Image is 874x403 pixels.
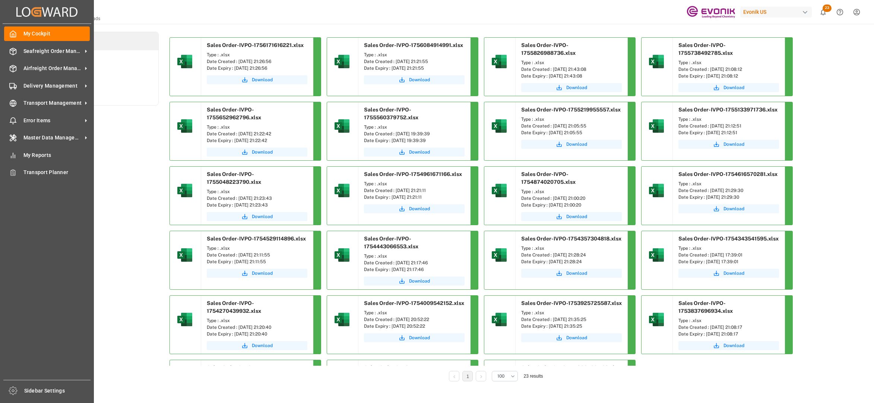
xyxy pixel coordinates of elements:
[490,182,508,199] img: microsoft-excel-2019--v1.png
[521,116,622,123] div: Type : .xlsx
[678,300,733,314] span: Sales Order-IVPO-1753837696934.xlsx
[678,140,779,149] button: Download
[832,4,848,21] button: Help Center
[207,269,307,278] button: Download
[723,342,744,349] span: Download
[34,50,158,69] a: Tasks
[34,32,158,50] a: Downloads
[521,333,622,342] button: Download
[566,213,587,220] span: Download
[678,252,779,258] div: Date Created : [DATE] 17:39:01
[23,64,82,72] span: Airfreight Order Management
[252,270,273,277] span: Download
[252,342,273,349] span: Download
[207,331,307,337] div: Date Expiry : [DATE] 21:20:40
[647,53,665,70] img: microsoft-excel-2019--v1.png
[678,258,779,265] div: Date Expiry : [DATE] 17:39:01
[521,140,622,149] button: Download
[23,30,90,38] span: My Cockpit
[678,194,779,201] div: Date Expiry : [DATE] 21:29:30
[521,83,622,92] a: Download
[723,205,744,212] span: Download
[490,311,508,328] img: microsoft-excel-2019--v1.png
[490,246,508,264] img: microsoft-excel-2019--v1.png
[521,123,622,129] div: Date Created : [DATE] 21:05:55
[207,365,261,378] span: Sales Order-IVPO-1753750240698.xlsx
[521,73,622,79] div: Date Expiry : [DATE] 21:43:08
[364,51,465,58] div: Type : .xlsx
[521,269,622,278] button: Download
[364,107,418,120] span: Sales Order-IVPO-1755560379752.xlsx
[252,76,273,83] span: Download
[364,365,418,378] span: Sales Order-IVPO-1753749788995.xlsx
[34,87,158,105] li: My Links
[678,171,778,177] span: Sales Order-IVPO-1754616570281.xlsx
[364,266,465,273] div: Date Expiry : [DATE] 21:17:46
[409,149,430,155] span: Download
[678,73,779,79] div: Date Expiry : [DATE] 21:08:12
[521,188,622,195] div: Type : .xlsx
[409,76,430,83] span: Download
[521,316,622,323] div: Date Created : [DATE] 21:35:25
[207,42,304,48] span: Sales Order-IVPO-1756171616221.xlsx
[364,58,465,65] div: Date Created : [DATE] 21:21:55
[23,134,82,142] span: Master Data Management
[521,195,622,202] div: Date Created : [DATE] 21:00:20
[678,66,779,73] div: Date Created : [DATE] 21:08:12
[23,82,82,90] span: Delivery Management
[207,252,307,258] div: Date Created : [DATE] 21:11:55
[364,309,465,316] div: Type : .xlsx
[207,317,307,324] div: Type : .xlsx
[207,75,307,84] button: Download
[492,371,518,381] button: open menu
[176,117,194,135] img: microsoft-excel-2019--v1.png
[207,171,261,185] span: Sales Order-IVPO-1755048223790.xlsx
[521,212,622,221] a: Download
[364,124,465,130] div: Type : .xlsx
[678,245,779,252] div: Type : .xlsx
[647,117,665,135] img: microsoft-excel-2019--v1.png
[521,258,622,265] div: Date Expiry : [DATE] 21:28:24
[207,195,307,202] div: Date Created : [DATE] 21:23:43
[23,151,90,159] span: My Reports
[523,374,543,379] span: 23 results
[678,236,779,242] span: Sales Order-IVPO-1754343541595.xlsx
[521,129,622,136] div: Date Expiry : [DATE] 21:05:55
[740,5,815,19] button: Evonik US
[678,341,779,350] button: Download
[678,269,779,278] a: Download
[176,246,194,264] img: microsoft-excel-2019--v1.png
[207,58,307,65] div: Date Created : [DATE] 21:26:56
[409,278,430,284] span: Download
[333,311,351,328] img: microsoft-excel-2019--v1.png
[364,42,463,48] span: Sales Order-IVPO-1756084914991.xlsx
[4,148,90,162] a: My Reports
[466,374,469,379] a: 1
[490,117,508,135] img: microsoft-excel-2019--v1.png
[521,309,622,316] div: Type : .xlsx
[176,311,194,328] img: microsoft-excel-2019--v1.png
[364,253,465,259] div: Type : .xlsx
[678,317,779,324] div: Type : .xlsx
[176,53,194,70] img: microsoft-excel-2019--v1.png
[521,245,622,252] div: Type : .xlsx
[647,182,665,199] img: microsoft-excel-2019--v1.png
[364,236,418,249] span: Sales Order-IVPO-1754443066553.xlsx
[364,180,465,187] div: Type : .xlsx
[678,187,779,194] div: Date Created : [DATE] 21:29:30
[364,75,465,84] button: Download
[364,137,465,144] div: Date Expiry : [DATE] 19:39:39
[364,333,465,342] a: Download
[566,334,587,341] span: Download
[207,51,307,58] div: Type : .xlsx
[521,202,622,208] div: Date Expiry : [DATE] 21:00:20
